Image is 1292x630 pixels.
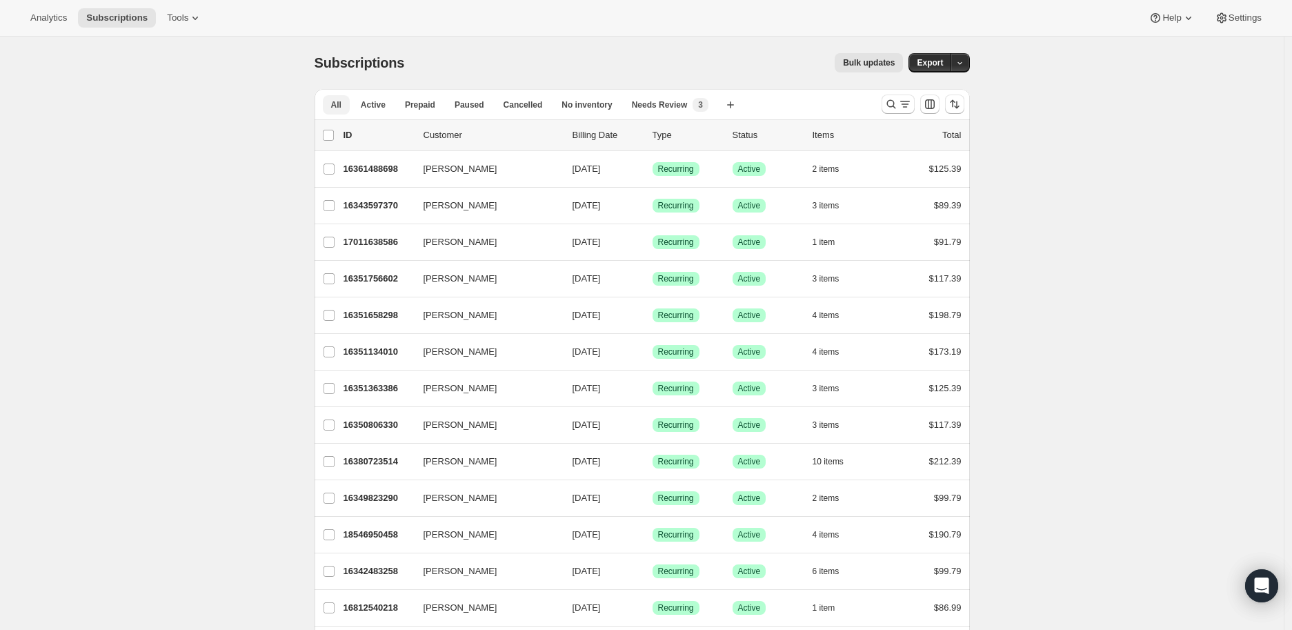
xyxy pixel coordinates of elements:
[344,345,413,359] p: 16351134010
[424,272,497,286] span: [PERSON_NAME]
[658,200,694,211] span: Recurring
[415,231,553,253] button: [PERSON_NAME]
[573,602,601,613] span: [DATE]
[573,164,601,174] span: [DATE]
[813,273,839,284] span: 3 items
[733,128,802,142] p: Status
[167,12,188,23] span: Tools
[424,162,497,176] span: [PERSON_NAME]
[455,99,484,110] span: Paused
[573,529,601,540] span: [DATE]
[344,128,962,142] div: IDCustomerBilling DateTypeStatusItemsTotal
[424,308,497,322] span: [PERSON_NAME]
[573,566,601,576] span: [DATE]
[424,491,497,505] span: [PERSON_NAME]
[929,456,962,466] span: $212.39
[573,128,642,142] p: Billing Date
[561,99,612,110] span: No inventory
[573,420,601,430] span: [DATE]
[813,415,855,435] button: 3 items
[813,452,859,471] button: 10 items
[929,346,962,357] span: $173.19
[415,158,553,180] button: [PERSON_NAME]
[658,566,694,577] span: Recurring
[813,164,839,175] span: 2 items
[698,99,703,110] span: 3
[344,196,962,215] div: 16343597370[PERSON_NAME][DATE]SuccessRecurringSuccessActive3 items$89.39
[632,99,688,110] span: Needs Review
[573,383,601,393] span: [DATE]
[344,564,413,578] p: 16342483258
[813,237,835,248] span: 1 item
[573,456,601,466] span: [DATE]
[344,379,962,398] div: 16351363386[PERSON_NAME][DATE]SuccessRecurringSuccessActive3 items$125.39
[813,196,855,215] button: 3 items
[344,489,962,508] div: 16349823290[PERSON_NAME][DATE]SuccessRecurringSuccessActive2 items$99.79
[813,529,839,540] span: 4 items
[344,418,413,432] p: 16350806330
[929,383,962,393] span: $125.39
[813,346,839,357] span: 4 items
[934,493,962,503] span: $99.79
[415,524,553,546] button: [PERSON_NAME]
[344,455,413,469] p: 16380723514
[573,200,601,210] span: [DATE]
[813,306,855,325] button: 4 items
[738,164,761,175] span: Active
[813,489,855,508] button: 2 items
[813,342,855,362] button: 4 items
[658,383,694,394] span: Recurring
[361,99,386,110] span: Active
[86,12,148,23] span: Subscriptions
[424,601,497,615] span: [PERSON_NAME]
[344,308,413,322] p: 16351658298
[1229,12,1262,23] span: Settings
[929,310,962,320] span: $198.79
[344,525,962,544] div: 18546950458[PERSON_NAME][DATE]SuccessRecurringSuccessActive4 items$190.79
[813,456,844,467] span: 10 items
[344,342,962,362] div: 16351134010[PERSON_NAME][DATE]SuccessRecurringSuccessActive4 items$173.19
[813,379,855,398] button: 3 items
[738,420,761,431] span: Active
[424,345,497,359] span: [PERSON_NAME]
[415,304,553,326] button: [PERSON_NAME]
[738,456,761,467] span: Active
[658,420,694,431] span: Recurring
[929,273,962,284] span: $117.39
[424,235,497,249] span: [PERSON_NAME]
[573,237,601,247] span: [DATE]
[813,310,839,321] span: 4 items
[908,53,951,72] button: Export
[573,273,601,284] span: [DATE]
[344,598,962,618] div: 16812540218[PERSON_NAME][DATE]SuccessRecurringSuccessActive1 item$86.99
[813,493,839,504] span: 2 items
[344,235,413,249] p: 17011638586
[573,346,601,357] span: [DATE]
[738,383,761,394] span: Active
[424,528,497,542] span: [PERSON_NAME]
[738,310,761,321] span: Active
[1162,12,1181,23] span: Help
[344,306,962,325] div: 16351658298[PERSON_NAME][DATE]SuccessRecurringSuccessActive4 items$198.79
[415,195,553,217] button: [PERSON_NAME]
[813,128,882,142] div: Items
[504,99,543,110] span: Cancelled
[813,233,851,252] button: 1 item
[929,420,962,430] span: $117.39
[344,269,962,288] div: 16351756602[PERSON_NAME][DATE]SuccessRecurringSuccessActive3 items$117.39
[573,493,601,503] span: [DATE]
[813,602,835,613] span: 1 item
[78,8,156,28] button: Subscriptions
[813,383,839,394] span: 3 items
[813,420,839,431] span: 3 items
[738,346,761,357] span: Active
[658,310,694,321] span: Recurring
[738,529,761,540] span: Active
[30,12,67,23] span: Analytics
[835,53,903,72] button: Bulk updates
[344,159,962,179] div: 16361488698[PERSON_NAME][DATE]SuccessRecurringSuccessActive2 items$125.39
[719,95,742,115] button: Create new view
[813,598,851,618] button: 1 item
[424,382,497,395] span: [PERSON_NAME]
[738,273,761,284] span: Active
